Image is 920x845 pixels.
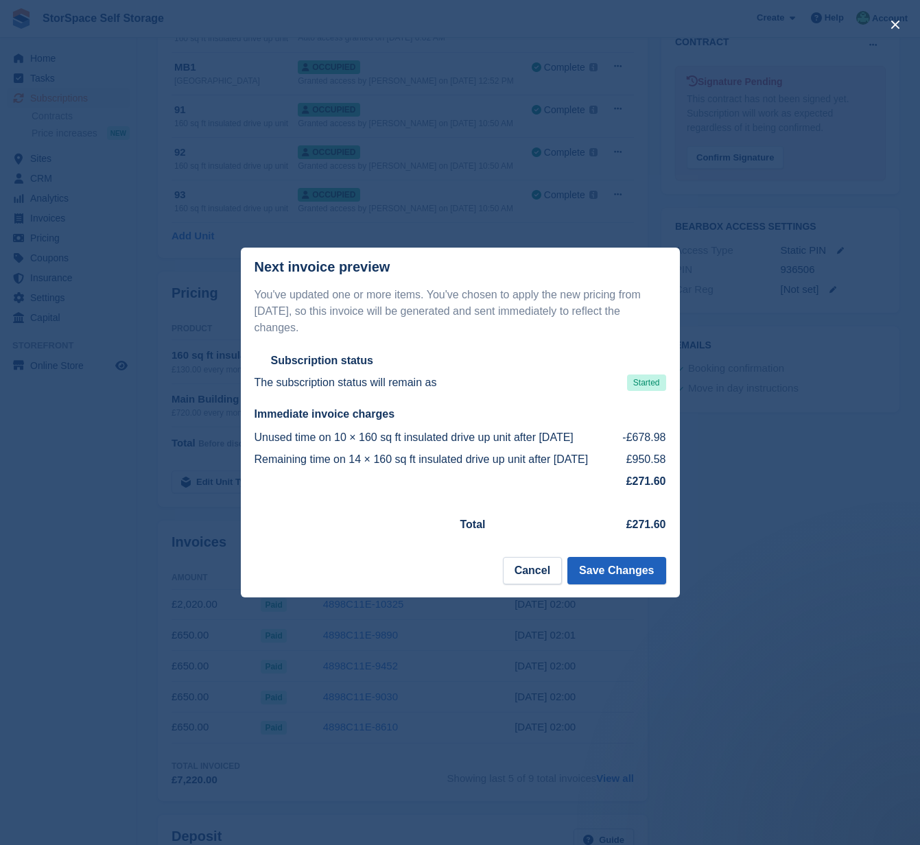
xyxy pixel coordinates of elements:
strong: £271.60 [626,519,666,530]
h2: Immediate invoice charges [255,407,666,421]
strong: £271.60 [626,475,666,487]
td: Unused time on 10 × 160 sq ft insulated drive up unit after [DATE] [255,427,619,449]
strong: Total [460,519,486,530]
p: The subscription status will remain as [255,374,437,391]
button: Cancel [503,557,562,584]
button: Save Changes [567,557,665,584]
td: -£678.98 [619,427,666,449]
p: Next invoice preview [255,259,390,275]
button: close [884,14,906,36]
span: Started [627,374,666,391]
td: Remaining time on 14 × 160 sq ft insulated drive up unit after [DATE] [255,449,619,471]
td: £950.58 [619,449,666,471]
h2: Subscription status [271,354,373,368]
p: You've updated one or more items. You've chosen to apply the new pricing from [DATE], so this inv... [255,287,666,336]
